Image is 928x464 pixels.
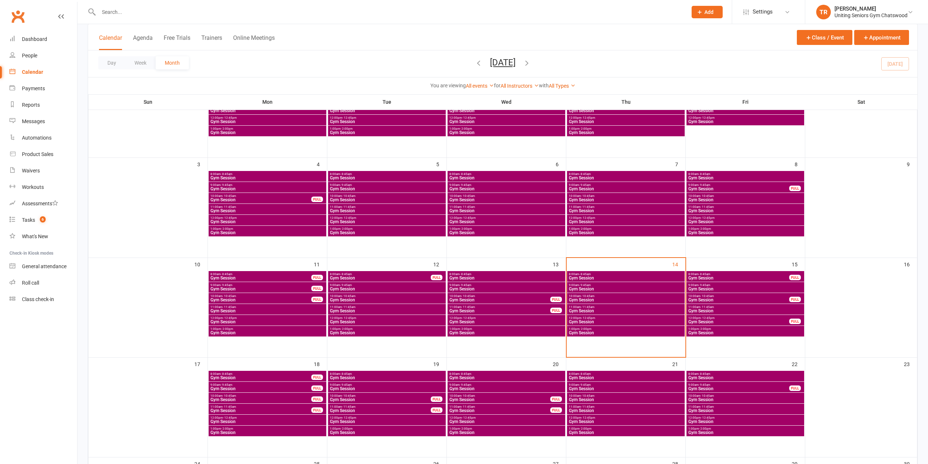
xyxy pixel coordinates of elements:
span: Gym Session [210,109,325,113]
span: 12:00pm [449,116,564,119]
span: Gym Session [568,130,683,135]
span: 9:00am [449,284,564,287]
div: FULL [311,286,323,291]
span: 9:00am [330,284,444,287]
span: 8:00am [449,172,564,176]
span: 11:00am [568,305,683,309]
span: Gym Session [688,231,803,235]
div: Uniting Seniors Gym Chatswood [834,12,908,19]
span: Gym Session [210,198,312,202]
a: Automations [9,130,77,146]
span: - 11:45am [223,205,236,209]
span: Gym Session [568,187,683,191]
span: Settings [753,4,773,20]
span: - 12:45pm [581,216,595,220]
div: FULL [789,297,801,302]
span: - 9:45am [579,284,591,287]
span: Gym Session [449,309,551,313]
span: Gym Session [568,276,683,280]
span: - 10:45am [700,294,714,298]
span: - 2:00pm [579,327,592,331]
div: FULL [311,197,323,202]
span: - 2:00pm [579,227,592,231]
span: 9:00am [210,183,325,187]
a: People [9,47,77,64]
span: Gym Session [210,187,325,191]
span: - 2:00pm [221,227,233,231]
span: 1:00pm [330,127,444,130]
span: 12:00pm [210,116,325,119]
span: 8:00am [210,172,325,176]
span: - 10:45am [581,194,594,198]
a: Payments [9,80,77,97]
span: 11:00am [210,205,325,209]
span: Gym Session [210,276,312,280]
span: 9:00am [688,284,803,287]
button: Free Trials [164,34,190,50]
span: Gym Session [568,119,683,124]
a: What's New [9,228,77,245]
span: Gym Session [568,220,683,224]
span: - 12:45pm [462,116,476,119]
div: 12 [433,258,446,270]
span: 11:00am [330,205,444,209]
span: - 12:45pm [223,216,237,220]
span: Gym Session [210,331,325,335]
span: - 2:00pm [460,227,472,231]
span: - 12:45pm [581,316,595,320]
span: - 8:45am [579,273,591,276]
span: Gym Session [449,298,551,302]
span: - 2:00pm [341,127,353,130]
div: General attendance [22,263,66,269]
div: Payments [22,85,45,91]
span: 8:00am [330,273,431,276]
span: 12:00pm [449,216,564,220]
span: - 12:45pm [462,316,476,320]
div: 5 [436,158,446,170]
span: - 8:45am [340,172,352,176]
span: - 11:45am [461,205,475,209]
span: 9:00am [688,183,790,187]
span: 12:00pm [449,316,564,320]
div: People [22,53,37,58]
div: Class check-in [22,296,54,302]
span: Add [704,9,714,15]
span: 8:00am [210,273,312,276]
span: 10:00am [210,294,312,298]
span: Gym Session [330,231,444,235]
div: Messages [22,118,45,124]
th: Fri [686,94,805,110]
span: 12:00pm [688,316,790,320]
span: 1:00pm [688,227,803,231]
span: 1:00pm [688,327,803,331]
span: 8:00am [330,172,444,176]
span: 10:00am [688,194,803,198]
a: All events [466,83,494,89]
span: - 8:45am [221,273,232,276]
a: Tasks 6 [9,212,77,228]
a: Reports [9,97,77,113]
span: 12:00pm [688,216,803,220]
span: - 2:00pm [341,327,353,331]
span: Gym Session [330,198,444,202]
span: - 12:45pm [342,216,356,220]
span: Gym Session [210,130,325,135]
span: 11:00am [568,205,683,209]
span: 9:00am [330,183,444,187]
span: Gym Session [449,287,564,291]
div: 7 [675,158,685,170]
div: 4 [317,158,327,170]
span: 1:00pm [568,227,683,231]
span: Gym Session [449,320,564,324]
span: 9:00am [568,284,683,287]
span: Gym Session [330,176,444,180]
span: - 9:45am [579,183,591,187]
div: Reports [22,102,40,108]
span: Gym Session [568,231,683,235]
div: What's New [22,233,48,239]
span: Gym Session [330,309,444,313]
div: Tasks [22,217,35,223]
div: Waivers [22,168,40,174]
button: [DATE] [490,57,516,68]
span: 11:00am [688,205,803,209]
